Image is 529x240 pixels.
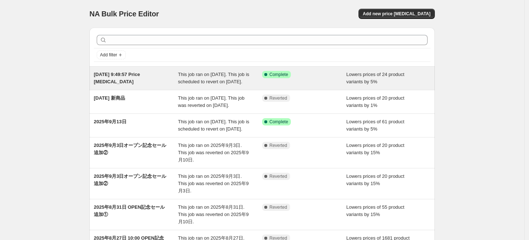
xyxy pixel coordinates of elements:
span: Add new price [MEDICAL_DATA] [363,11,430,17]
span: Add filter [100,52,117,58]
button: Add new price [MEDICAL_DATA] [358,9,435,19]
span: Lowers prices of 20 product variants by 15% [346,173,405,186]
span: Complete [269,119,288,125]
span: Complete [269,72,288,77]
button: Add filter [97,51,126,59]
span: Lowers prices of 20 product variants by 1% [346,95,405,108]
span: [DATE] 新商品 [94,95,125,101]
span: This job ran on [DATE]. This job was reverted on [DATE]. [178,95,245,108]
span: This job ran on [DATE]. This job is scheduled to revert on [DATE]. [178,72,249,84]
span: This job ran on [DATE]. This job is scheduled to revert on [DATE]. [178,119,249,132]
span: Reverted [269,204,287,210]
span: 2025年8月31日 OPEN記念セール追加① [94,204,165,217]
span: Lowers prices of 24 product variants by 5% [346,72,405,84]
span: Reverted [269,173,287,179]
span: Lowers prices of 61 product variants by 5% [346,119,405,132]
span: NA Bulk Price Editor [89,10,159,18]
span: This job ran on 2025年8月31日. This job was reverted on 2025年9月10日. [178,204,249,224]
span: Lowers prices of 20 product variants by 15% [346,143,405,155]
span: Lowers prices of 55 product variants by 15% [346,204,405,217]
span: This job ran on 2025年9月3日. This job was reverted on 2025年9月10日. [178,143,249,163]
span: 2025年9月3日オープン記念セール追加② [94,143,166,155]
span: This job ran on 2025年9月3日. This job was reverted on 2025年9月3日. [178,173,249,193]
span: Reverted [269,95,287,101]
span: 2025年9月13日 [94,119,127,124]
span: Reverted [269,143,287,148]
span: 2025年9月3日オープン記念セール追加② [94,173,166,186]
span: [DATE] 9:49:57 Price [MEDICAL_DATA] [94,72,140,84]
